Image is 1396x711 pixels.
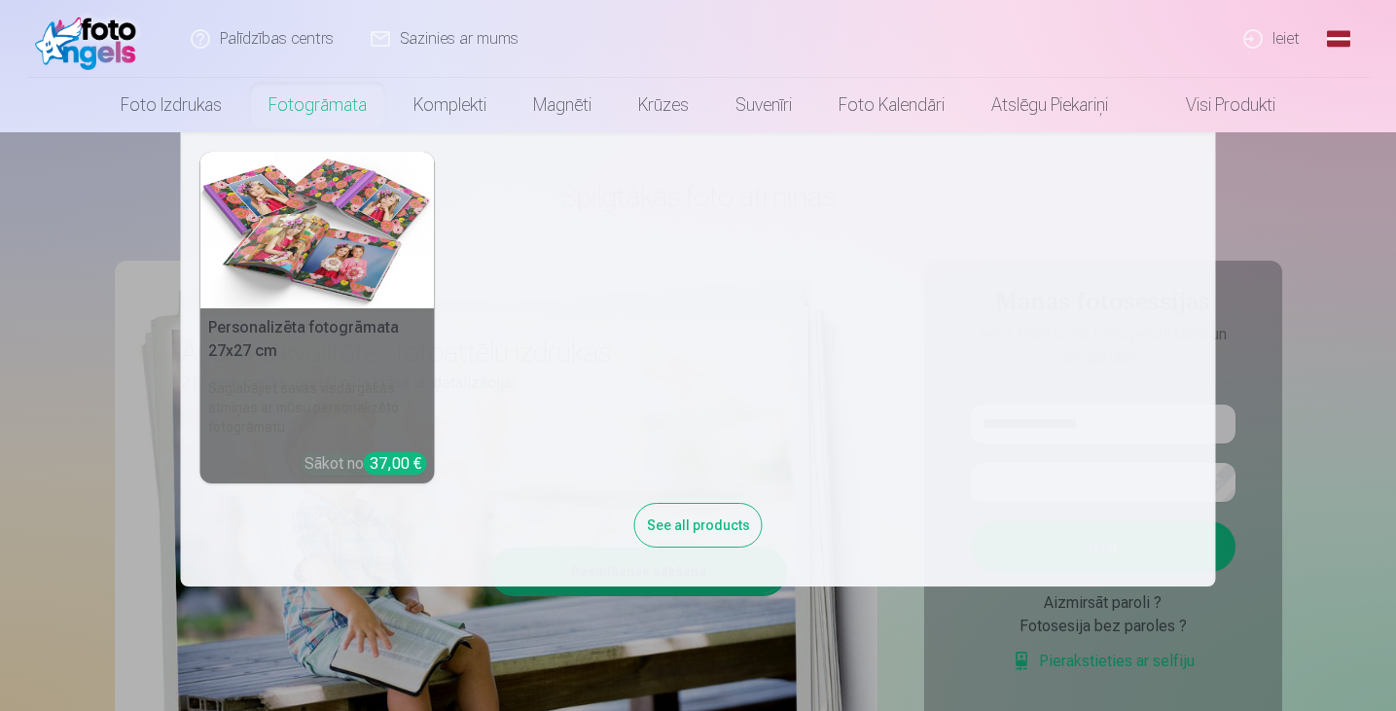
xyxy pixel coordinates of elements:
[815,78,968,132] a: Foto kalendāri
[615,78,712,132] a: Krūzes
[200,152,435,308] img: Personalizēta fotogrāmata 27x27 cm
[390,78,510,132] a: Komplekti
[1131,78,1299,132] a: Visi produkti
[97,78,245,132] a: Foto izdrukas
[200,308,435,371] h5: Personalizēta fotogrāmata 27x27 cm
[200,371,435,444] h6: Saglabājiet savas visdārgākās atmiņas ar mūsu personalizēto fotogrāmatu
[968,78,1131,132] a: Atslēgu piekariņi
[304,452,427,476] div: Sākot no
[634,514,763,534] a: See all products
[35,8,147,70] img: /fa1
[364,452,427,475] div: 37,00 €
[712,78,815,132] a: Suvenīri
[245,78,390,132] a: Fotogrāmata
[200,152,435,483] a: Personalizēta fotogrāmata 27x27 cmPersonalizēta fotogrāmata 27x27 cmSaglabājiet savas visdārgākās...
[510,78,615,132] a: Magnēti
[634,503,763,548] div: See all products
